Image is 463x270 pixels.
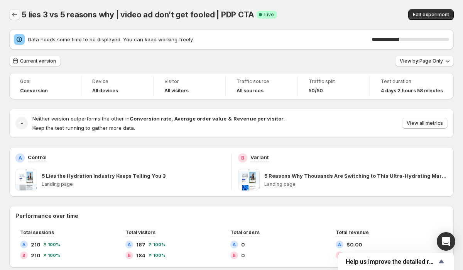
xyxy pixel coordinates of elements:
[15,169,37,190] img: 5 Lies the Hydration Industry Keeps Telling You 3
[336,229,369,235] span: Total revenue
[395,56,454,66] button: View by:Page Only
[130,115,171,122] strong: Conversion rate
[381,78,443,85] span: Test duration
[346,257,446,266] button: Show survey - Help us improve the detailed report for A/B campaigns
[42,172,166,180] p: 5 Lies the Hydration Industry Keeps Telling You 3
[381,88,443,94] span: 4 days 2 hours 58 minutes
[9,56,61,66] button: Current version
[164,78,215,85] span: Visitor
[241,251,245,259] span: 0
[20,229,54,235] span: Total sessions
[237,78,287,85] span: Traffic source
[346,258,437,265] span: Help us improve the detailed report for A/B campaigns
[164,88,189,94] h4: All visitors
[153,242,166,247] span: 100 %
[125,229,155,235] span: Total visitors
[92,88,118,94] h4: All devices
[233,253,236,258] h2: B
[20,119,23,127] h2: -
[381,78,443,95] a: Test duration4 days 2 hours 58 minutes
[237,88,264,94] h4: All sources
[309,78,359,95] a: Traffic split50/50
[42,181,225,187] p: Landing page
[233,115,284,122] strong: Revenue per visitor
[338,253,341,258] h2: B
[31,251,40,259] span: 210
[48,242,60,247] span: 100 %
[237,78,287,95] a: Traffic sourceAll sources
[264,172,448,180] p: 5 Reasons Why Thousands Are Switching to This Ultra-Hydrating Marine Plasma
[128,253,131,258] h2: B
[250,153,269,161] p: Variant
[241,241,245,248] span: 0
[92,78,142,85] span: Device
[20,88,48,94] span: Conversion
[9,9,20,20] button: Back
[20,78,70,85] span: Goal
[338,242,341,247] h2: A
[241,155,244,161] h2: B
[264,12,274,18] span: Live
[22,10,253,19] span: 5 lies 3 vs 5 reasons why | video ad don’t get fooled | PDP CTA
[408,9,454,20] button: Edit experiment
[22,253,25,258] h2: B
[20,78,70,95] a: GoalConversion
[136,251,145,259] span: 184
[32,125,135,131] span: Keep the test running to gather more data.
[136,241,145,248] span: 187
[346,251,362,259] span: $0.00
[92,78,142,95] a: DeviceAll devices
[413,12,449,18] span: Edit experiment
[32,115,285,122] span: Neither version outperforms the other in .
[238,169,260,190] img: 5 Reasons Why Thousands Are Switching to This Ultra-Hydrating Marine Plasma
[15,212,448,220] h2: Performance over time
[407,120,443,126] span: View all metrics
[264,181,448,187] p: Landing page
[164,78,215,95] a: VisitorAll visitors
[28,36,372,43] span: Data needs some time to be displayed. You can keep working freely.
[230,229,260,235] span: Total orders
[31,241,40,248] span: 210
[171,115,173,122] strong: ,
[309,88,323,94] span: 50/50
[153,253,166,258] span: 100 %
[22,242,25,247] h2: A
[48,253,60,258] span: 100 %
[309,78,359,85] span: Traffic split
[228,115,232,122] strong: &
[400,58,443,64] span: View by: Page Only
[402,118,448,129] button: View all metrics
[233,242,236,247] h2: A
[20,58,56,64] span: Current version
[28,153,47,161] p: Control
[346,241,362,248] span: $0.00
[19,155,22,161] h2: A
[437,232,455,251] div: Open Intercom Messenger
[128,242,131,247] h2: A
[174,115,226,122] strong: Average order value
